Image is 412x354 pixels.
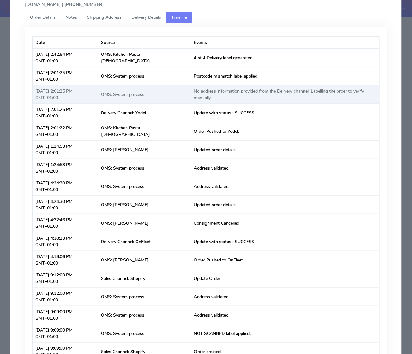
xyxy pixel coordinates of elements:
[33,287,98,306] td: [DATE] 9:12:00 PM GMT+01:00
[25,12,387,23] ul: Tabs
[33,232,98,251] td: [DATE] 4:18:13 PM GMT+01:00
[191,232,379,251] td: Update with status : SUCCESS
[191,177,379,195] td: Address validated.
[191,324,379,342] td: NOT-SCANNED label applied.
[191,85,379,103] td: No address information provided from the Delivery channel. Labelling the order to verify manually
[30,14,55,20] span: Order Details
[33,36,98,48] th: Date
[33,159,98,177] td: [DATE] 1:24:53 PM GMT+01:00
[33,140,98,159] td: [DATE] 1:24:53 PM GMT+01:00
[98,195,191,214] td: OMS: [PERSON_NAME]
[98,67,191,85] td: OMS: System process
[33,306,98,324] td: [DATE] 9:09:00 PM GMT+01:00
[98,269,191,287] td: Sales Channel: Shopify
[98,232,191,251] td: Delivery Channel: OnFleet
[65,14,77,20] span: Notes
[98,177,191,195] td: OMS: System process
[132,14,161,20] span: Delivery Details
[98,122,191,140] td: OMS: Kitchen Pasta [DEMOGRAPHIC_DATA]
[191,195,379,214] td: Updated order details.
[191,140,379,159] td: Updated order details.
[98,214,191,232] td: OMS: [PERSON_NAME]
[191,48,379,67] td: 4 of 4 Delivery label generated.
[98,85,191,103] td: OMS: System process
[191,214,379,232] td: Consignment Cancelled
[87,14,122,20] span: Shipping Address
[98,287,191,306] td: OMS: System process
[98,103,191,122] td: Delivery Channel: Yodel
[33,214,98,232] td: [DATE] 4:22:46 PM GMT+01:00
[191,36,379,48] th: Events
[191,122,379,140] td: Order Pushed to Yodel.
[191,67,379,85] td: Postcode mismatch label applied.
[33,269,98,287] td: [DATE] 9:12:00 PM GMT+01:00
[191,287,379,306] td: Address validated.
[33,48,98,67] td: [DATE] 2:42:54 PM GMT+01:00
[33,324,98,342] td: [DATE] 9:09:00 PM GMT+01:00
[33,177,98,195] td: [DATE] 4:24:30 PM GMT+01:00
[98,48,191,67] td: OMS: Kitchen Pasta [DEMOGRAPHIC_DATA]
[98,306,191,324] td: OMS: System process
[191,103,379,122] td: Update with status : SUCCESS
[191,159,379,177] td: Address validated.
[191,306,379,324] td: Address validated.
[98,251,191,269] td: OMS: [PERSON_NAME]
[171,14,187,20] span: Timeline
[33,85,98,103] td: [DATE] 2:01:25 PM GMT+01:00
[98,36,191,48] th: Source
[191,269,379,287] td: Update Order
[33,195,98,214] td: [DATE] 4:24:30 PM GMT+01:00
[33,103,98,122] td: [DATE] 2:01:25 PM GMT+01:00
[191,251,379,269] td: Order Pushed to OnFleet.
[98,324,191,342] td: OMS: System process
[33,67,98,85] td: [DATE] 2:01:25 PM GMT+01:00
[33,122,98,140] td: [DATE] 2:01:22 PM GMT+01:00
[98,159,191,177] td: OMS: System process
[98,140,191,159] td: OMS: [PERSON_NAME]
[33,251,98,269] td: [DATE] 4:18:06 PM GMT+01:00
